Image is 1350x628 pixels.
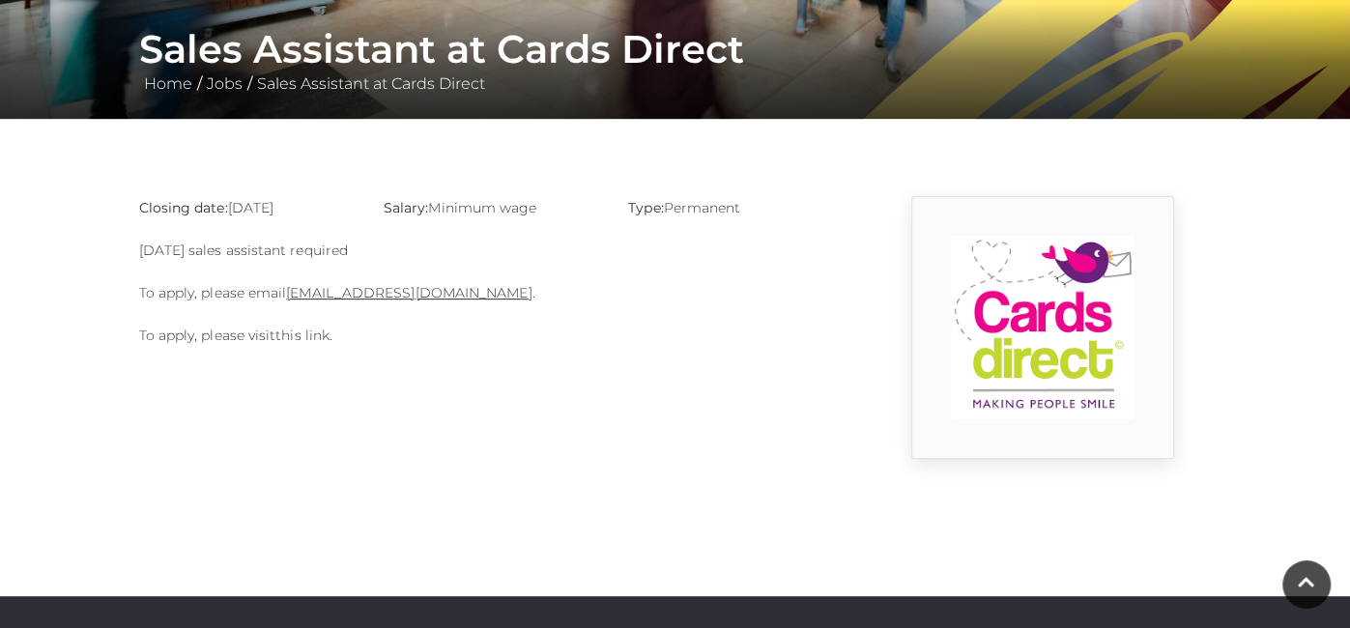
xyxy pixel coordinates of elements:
a: Home [139,74,197,93]
p: Permanent [628,196,844,219]
p: To apply, please visit . [139,324,845,347]
strong: Closing date: [139,199,228,216]
p: Minimum wage [384,196,599,219]
img: 9_1554819914_l1cI.png [951,236,1135,419]
strong: Type: [628,199,663,216]
a: this link [275,327,330,344]
p: To apply, please email . [139,281,845,304]
a: [EMAIL_ADDRESS][DOMAIN_NAME] [286,284,531,301]
p: [DATE] [139,196,355,219]
p: [DATE] sales assistant required [139,239,845,262]
h1: Sales Assistant at Cards Direct [139,26,1212,72]
strong: Salary: [384,199,429,216]
a: Jobs [202,74,247,93]
a: Sales Assistant at Cards Direct [252,74,490,93]
div: / / [125,26,1226,96]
